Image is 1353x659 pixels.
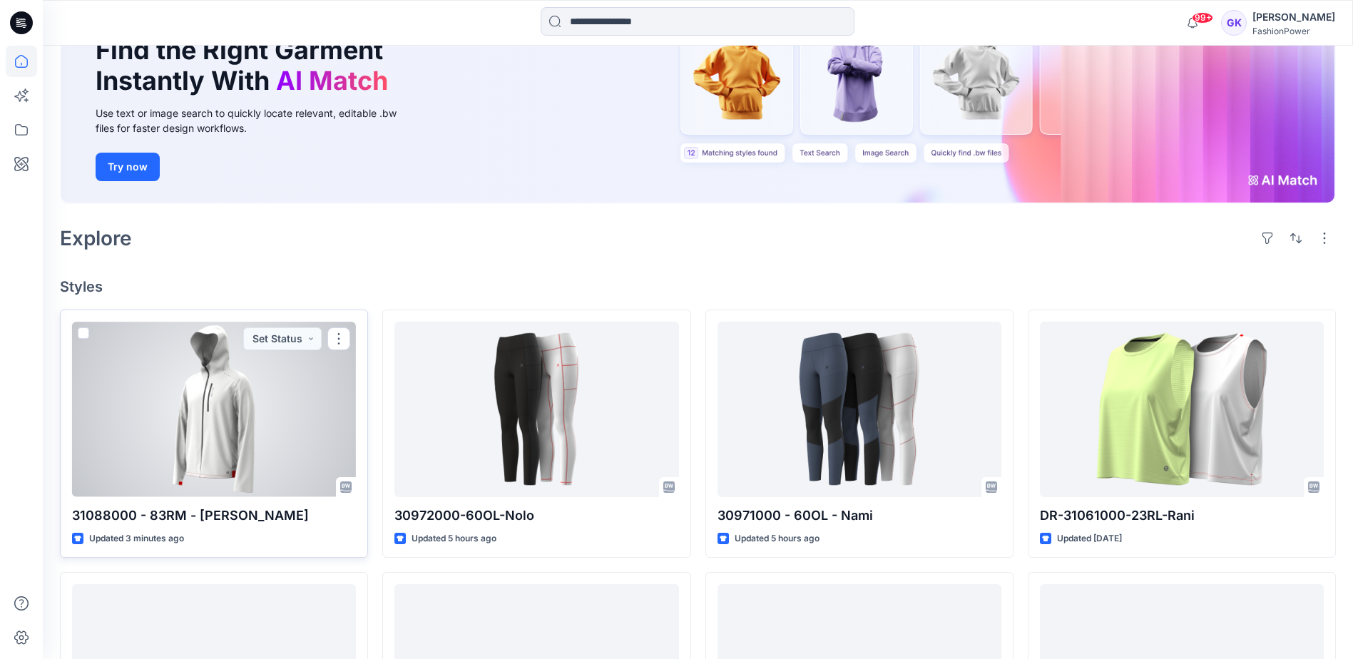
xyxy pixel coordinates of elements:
[718,322,1001,496] a: 30971000 - 60OL - Nami
[60,227,132,250] h2: Explore
[89,531,184,546] p: Updated 3 minutes ago
[96,153,160,181] button: Try now
[72,322,356,496] a: 31088000 - 83RM - Reed
[1192,12,1213,24] span: 99+
[1040,506,1324,526] p: DR-31061000-23RL-Rani
[1221,10,1247,36] div: GK
[1040,322,1324,496] a: DR-31061000-23RL-Rani
[718,506,1001,526] p: 30971000 - 60OL - Nami
[412,531,496,546] p: Updated 5 hours ago
[394,322,678,496] a: 30972000-60OL-Nolo
[276,65,388,96] span: AI Match
[72,506,356,526] p: 31088000 - 83RM - [PERSON_NAME]
[1252,9,1335,26] div: [PERSON_NAME]
[1057,531,1122,546] p: Updated [DATE]
[1252,26,1335,36] div: FashionPower
[735,531,820,546] p: Updated 5 hours ago
[60,278,1336,295] h4: Styles
[96,35,395,96] h1: Find the Right Garment Instantly With
[394,506,678,526] p: 30972000-60OL-Nolo
[96,106,417,136] div: Use text or image search to quickly locate relevant, editable .bw files for faster design workflows.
